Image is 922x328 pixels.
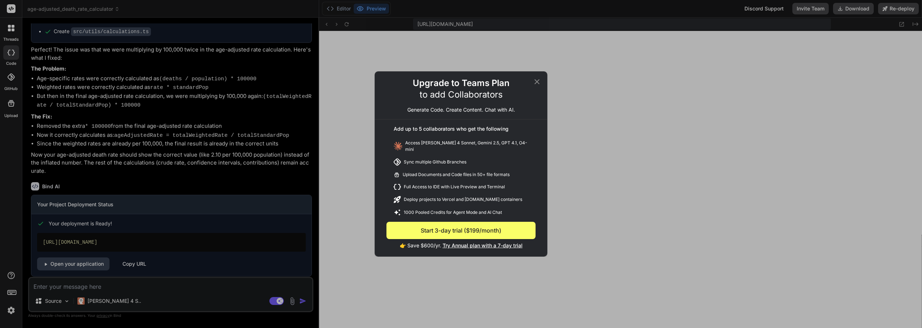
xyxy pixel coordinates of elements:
div: Access [PERSON_NAME] 4 Sonnet, Gemini 2.5, GPT 4.1, O4-mini [386,137,536,156]
button: Start 3-day trial ($199/month) [386,222,536,239]
div: Sync multiple Github Branches [386,156,536,169]
span: Try Annual plan with a 7-day trial [443,242,523,248]
p: to add Collaborators [420,89,503,100]
div: 1000 Pooled Credits for Agent Mode and AI Chat [386,206,536,219]
p: Generate Code. Create Content. Chat with AI. [407,106,515,113]
div: Deploy projects to Vercel and [DOMAIN_NAME] containers [386,193,536,206]
div: Upload Documents and Code files in 50+ file formats [386,169,536,181]
p: 👉 Save $600/yr. [386,239,536,249]
h2: Upgrade to Teams Plan [413,77,510,89]
div: Add up to 5 collaborators who get the following [386,125,536,137]
div: Full Access to IDE with Live Preview and Terminal [386,181,536,193]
